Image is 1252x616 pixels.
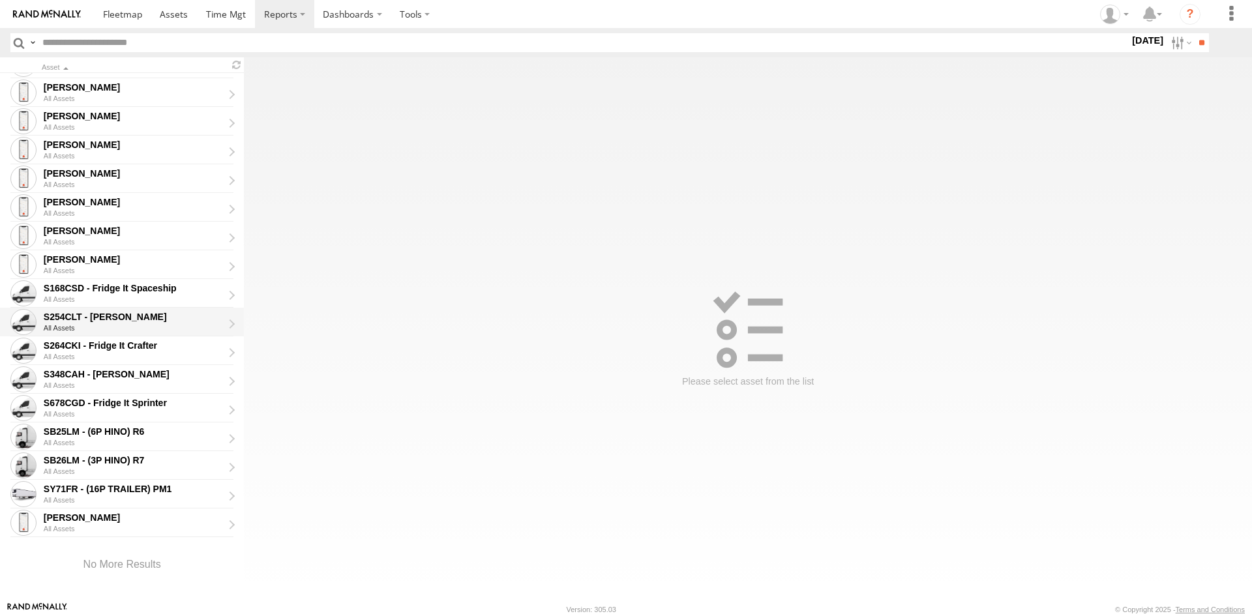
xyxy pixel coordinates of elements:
[44,110,223,122] div: Manav Shah - Click to view sensor readings
[10,223,37,249] span: Click to view sensor readings
[44,353,232,360] div: All Assets
[228,59,244,71] span: Refresh
[44,426,223,437] div: SB25LM - (6P HINO) R6 - Click to view sensor readings
[1166,33,1194,52] label: Search Filter Options
[1176,606,1245,613] a: Terms and Conditions
[44,123,232,131] div: All Assets
[567,606,616,613] div: Version: 305.03
[44,238,232,246] div: All Assets
[10,452,37,478] span: Click to view sensor readings
[44,209,232,217] div: All Assets
[44,496,232,504] div: All Assets
[10,309,37,335] span: Click to view sensor readings
[44,168,223,179] div: Manmeet Singh - Click to view sensor readings
[44,311,223,323] div: S254CLT - Brian Corkhill - Click to view sensor readings
[10,108,37,134] span: Click to view sensor readings
[10,80,37,106] span: Click to view sensor readings
[10,252,37,278] span: Click to view sensor readings
[10,166,37,192] span: Click to view sensor readings
[44,181,232,188] div: All Assets
[44,95,232,102] div: All Assets
[44,381,232,389] div: All Assets
[44,467,232,475] div: All Assets
[44,295,232,303] div: All Assets
[10,194,37,220] span: Click to view sensor readings
[44,267,232,274] div: All Assets
[44,152,232,160] div: All Assets
[10,481,37,507] span: Click to view sensor readings
[1129,33,1166,48] label: [DATE]
[44,439,232,447] div: All Assets
[44,512,223,523] div: Tajvdiner singh - Click to view sensor readings
[44,454,223,466] div: SB26LM - (3P HINO) R7 - Click to view sensor readings
[44,139,223,151] div: MANINDER SINGH - Click to view sensor readings
[7,603,67,616] a: Visit our Website
[10,280,37,306] span: Click to view sensor readings
[44,254,223,265] div: PARVEEN SINGH - Click to view sensor readings
[44,368,223,380] div: S348CAH - Emir Tarabar - Click to view sensor readings
[44,340,223,351] div: S264CKI - Fridge It Crafter - Click to view sensor readings
[44,483,223,495] div: SY71FR - (16P TRAILER) PM1 - Click to view sensor readings
[44,410,232,418] div: All Assets
[13,10,81,19] img: rand-logo.svg
[44,225,223,237] div: paras joshi - Click to view sensor readings
[1115,606,1245,613] div: © Copyright 2025 -
[10,366,37,392] span: Click to view sensor readings
[10,338,37,364] span: Click to view sensor readings
[44,196,223,208] div: MILAN PATEL - Click to view sensor readings
[44,397,223,409] div: S678CGD - Fridge It Sprinter - Click to view sensor readings
[10,424,37,450] span: Click to view sensor readings
[44,324,232,332] div: All Assets
[44,81,223,93] div: Jagteshwar Singh - Click to view sensor readings
[1095,5,1133,24] div: Peter Lu
[44,525,232,533] div: All Assets
[27,33,38,52] label: Search Query
[10,137,37,163] span: Click to view sensor readings
[1180,4,1200,25] i: ?
[10,510,37,536] span: Click to view sensor readings
[42,65,223,71] div: Click to Sort
[10,395,37,421] span: Click to view sensor readings
[44,282,223,294] div: S168CSD - Fridge It Spaceship - Click to view sensor readings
